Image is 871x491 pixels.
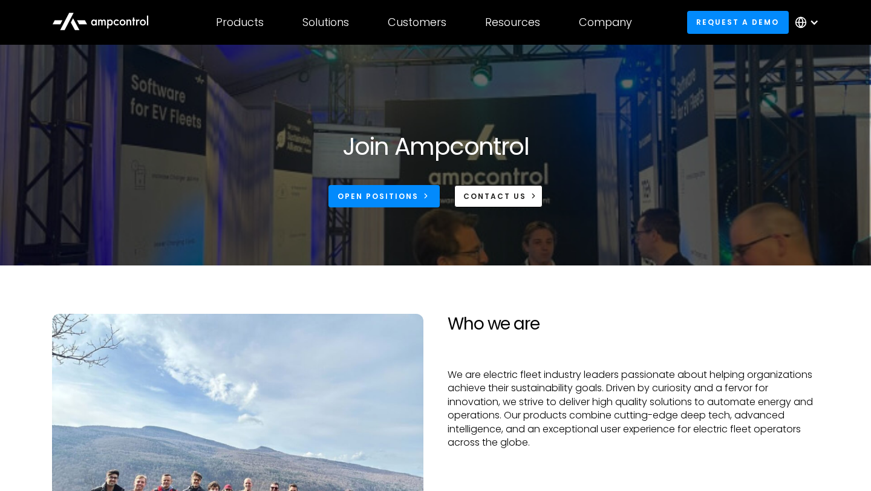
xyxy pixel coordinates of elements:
[216,16,264,29] div: Products
[485,16,540,29] div: Resources
[687,11,789,33] a: Request a demo
[579,16,632,29] div: Company
[342,132,529,161] h1: Join Ampcontrol
[463,191,526,202] div: CONTACT US
[302,16,349,29] div: Solutions
[388,16,446,29] div: Customers
[328,185,440,207] a: Open Positions
[338,191,419,202] div: Open Positions
[454,185,543,207] a: CONTACT US
[448,368,819,449] p: We are electric fleet industry leaders passionate about helping organizations achieve their susta...
[448,314,819,334] h2: Who we are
